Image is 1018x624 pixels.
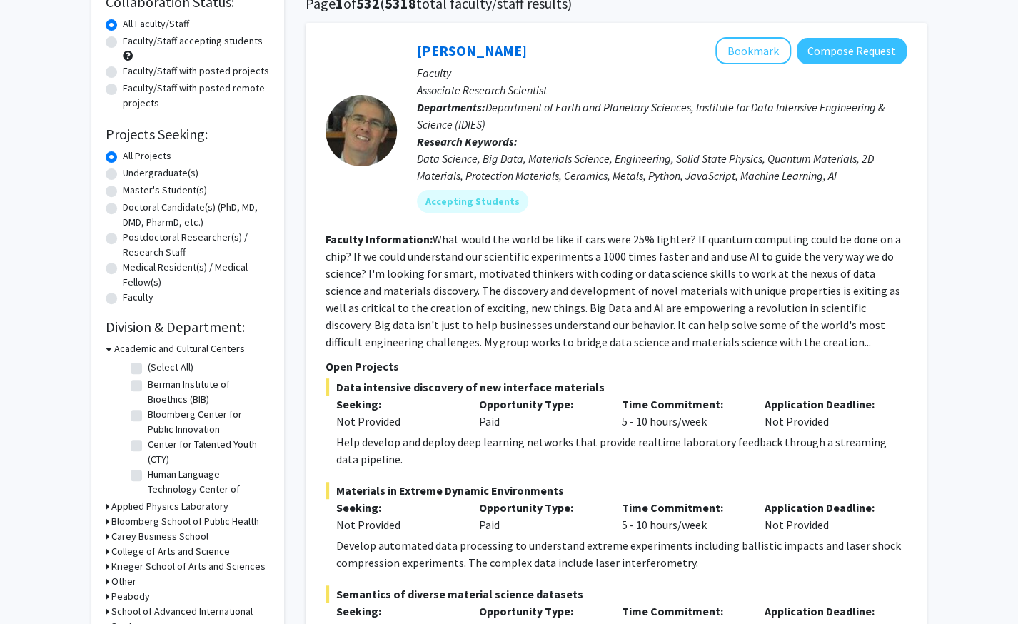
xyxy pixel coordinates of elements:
[111,559,266,574] h3: Krieger School of Arts and Sciences
[326,482,907,499] span: Materials in Extreme Dynamic Environments
[336,537,907,571] div: Develop automated data processing to understand extreme experiments including ballistic impacts a...
[123,290,153,305] label: Faculty
[111,514,259,529] h3: Bloomberg School of Public Health
[417,100,485,114] b: Departments:
[123,16,189,31] label: All Faculty/Staff
[123,200,270,230] label: Doctoral Candidate(s) (PhD, MD, DMD, PharmD, etc.)
[148,467,266,512] label: Human Language Technology Center of Excellence (HLTCOE)
[111,544,230,559] h3: College of Arts and Science
[797,38,907,64] button: Compose Request to David Elbert
[336,516,458,533] div: Not Provided
[111,499,228,514] h3: Applied Physics Laboratory
[479,603,600,620] p: Opportunity Type:
[148,377,266,407] label: Berman Institute of Bioethics (BIB)
[336,433,907,468] div: Help develop and deploy deep learning networks that provide realtime laboratory feedback through ...
[479,499,600,516] p: Opportunity Type:
[326,378,907,396] span: Data intensive discovery of new interface materials
[336,413,458,430] div: Not Provided
[326,358,907,375] p: Open Projects
[114,341,245,356] h3: Academic and Cultural Centers
[111,574,136,589] h3: Other
[417,81,907,99] p: Associate Research Scientist
[326,585,907,603] span: Semantics of diverse material science datasets
[123,260,270,290] label: Medical Resident(s) / Medical Fellow(s)
[417,190,528,213] mat-chip: Accepting Students
[468,396,611,430] div: Paid
[611,499,754,533] div: 5 - 10 hours/week
[326,232,901,349] fg-read-more: What would the world be like if cars were 25% lighter? If quantum computing could be done on a ch...
[123,81,270,111] label: Faculty/Staff with posted remote projects
[417,134,518,149] b: Research Keywords:
[123,183,207,198] label: Master's Student(s)
[336,603,458,620] p: Seeking:
[111,529,208,544] h3: Carey Business School
[417,150,907,184] div: Data Science, Big Data, Materials Science, Engineering, Solid State Physics, Quantum Materials, 2...
[123,34,263,49] label: Faculty/Staff accepting students
[622,603,743,620] p: Time Commitment:
[326,232,433,246] b: Faculty Information:
[148,360,193,375] label: (Select All)
[123,149,171,163] label: All Projects
[336,499,458,516] p: Seeking:
[336,396,458,413] p: Seeking:
[764,396,885,413] p: Application Deadline:
[417,41,527,59] a: [PERSON_NAME]
[622,499,743,516] p: Time Commitment:
[753,499,896,533] div: Not Provided
[148,407,266,437] label: Bloomberg Center for Public Innovation
[753,396,896,430] div: Not Provided
[611,396,754,430] div: 5 - 10 hours/week
[764,499,885,516] p: Application Deadline:
[417,64,907,81] p: Faculty
[468,499,611,533] div: Paid
[764,603,885,620] p: Application Deadline:
[417,100,885,131] span: Department of Earth and Planetary Sciences, Institute for Data Intensive Engineering & Science (I...
[715,37,791,64] button: Add David Elbert to Bookmarks
[106,126,270,143] h2: Projects Seeking:
[479,396,600,413] p: Opportunity Type:
[622,396,743,413] p: Time Commitment:
[123,64,269,79] label: Faculty/Staff with posted projects
[111,589,150,604] h3: Peabody
[106,318,270,336] h2: Division & Department:
[123,166,198,181] label: Undergraduate(s)
[11,560,61,613] iframe: Chat
[148,437,266,467] label: Center for Talented Youth (CTY)
[123,230,270,260] label: Postdoctoral Researcher(s) / Research Staff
